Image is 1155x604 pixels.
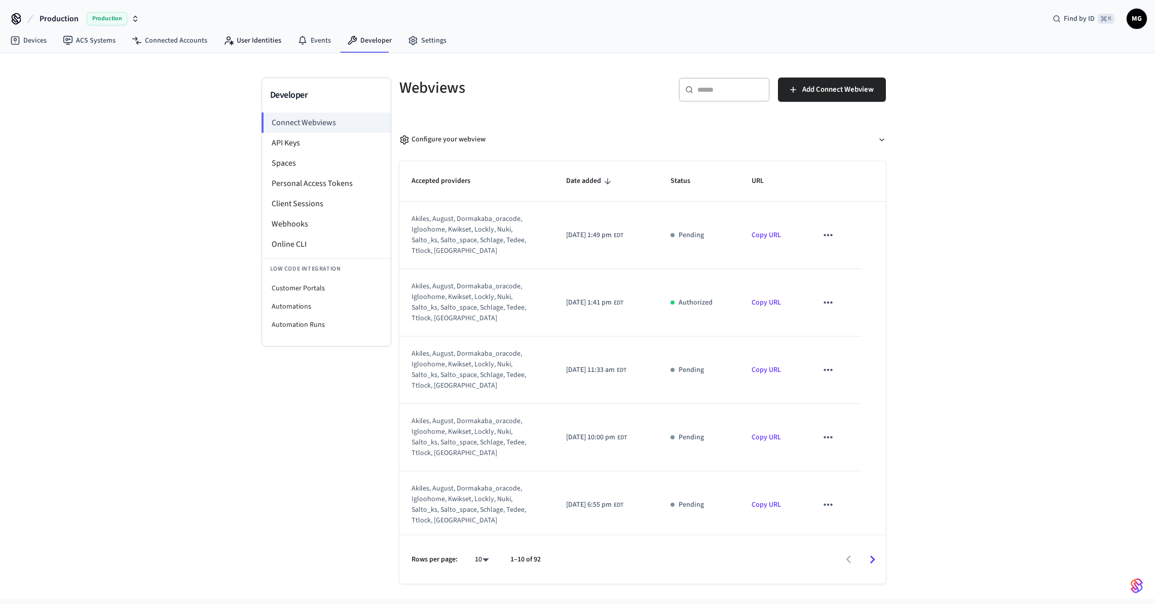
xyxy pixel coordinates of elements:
li: Webhooks [262,214,391,234]
div: akiles, august, dormakaba_oracode, igloohome, kwikset, lockly, nuki, salto_ks, salto_space, schla... [412,349,529,391]
span: [DATE] 1:49 pm [566,230,612,241]
span: Production [40,13,79,25]
button: Configure your webview [399,126,886,153]
a: Devices [2,31,55,50]
li: Customer Portals [262,279,391,297]
span: [DATE] 6:55 pm [566,500,612,510]
li: Online CLI [262,234,391,254]
span: URL [752,173,777,189]
span: EDT [617,433,627,442]
button: Go to next page [861,548,884,572]
p: Pending [679,500,704,510]
span: [DATE] 11:33 am [566,365,615,375]
a: User Identities [215,31,289,50]
img: SeamLogoGradient.69752ec5.svg [1131,578,1143,594]
span: [DATE] 1:41 pm [566,297,612,308]
li: Personal Access Tokens [262,173,391,194]
h5: Webviews [399,78,637,98]
p: 1–10 of 92 [510,554,541,565]
span: Production [87,12,127,25]
button: MG [1127,9,1147,29]
div: 10 [470,552,494,567]
div: America/New_York [566,500,623,510]
a: Events [289,31,339,50]
a: Settings [400,31,455,50]
span: MG [1128,10,1146,28]
div: Configure your webview [399,134,486,145]
span: Find by ID [1064,14,1095,24]
span: ⌘ K [1098,14,1114,24]
button: Add Connect Webview [778,78,886,102]
span: EDT [614,231,623,240]
li: Client Sessions [262,194,391,214]
div: Find by ID⌘ K [1045,10,1123,28]
a: ACS Systems [55,31,124,50]
div: akiles, august, dormakaba_oracode, igloohome, kwikset, lockly, nuki, salto_ks, salto_space, schla... [412,281,529,324]
span: EDT [614,298,623,308]
span: Date added [566,173,614,189]
p: Pending [679,230,704,241]
span: Status [670,173,703,189]
span: EDT [617,366,626,375]
div: akiles, august, dormakaba_oracode, igloohome, kwikset, lockly, nuki, salto_ks, salto_space, schla... [412,483,529,526]
div: America/New_York [566,432,627,443]
a: Copy URL [752,365,781,375]
p: Authorized [679,297,713,308]
li: Connect Webviews [262,112,391,133]
a: Copy URL [752,432,781,442]
span: Add Connect Webview [802,83,874,96]
p: Pending [679,365,704,375]
p: Rows per page: [412,554,458,565]
h3: Developer [270,88,383,102]
li: Spaces [262,153,391,173]
div: akiles, august, dormakaba_oracode, igloohome, kwikset, lockly, nuki, salto_ks, salto_space, schla... [412,416,529,459]
div: America/New_York [566,230,623,241]
a: Copy URL [752,500,781,510]
span: [DATE] 10:00 pm [566,432,615,443]
span: Accepted providers [412,173,483,189]
a: Copy URL [752,297,781,308]
li: Low Code Integration [262,258,391,279]
li: Automation Runs [262,316,391,334]
div: America/New_York [566,297,623,308]
div: akiles, august, dormakaba_oracode, igloohome, kwikset, lockly, nuki, salto_ks, salto_space, schla... [412,214,529,256]
li: API Keys [262,133,391,153]
span: EDT [614,501,623,510]
a: Developer [339,31,400,50]
li: Automations [262,297,391,316]
a: Connected Accounts [124,31,215,50]
div: America/New_York [566,365,626,375]
a: Copy URL [752,230,781,240]
p: Pending [679,432,704,443]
